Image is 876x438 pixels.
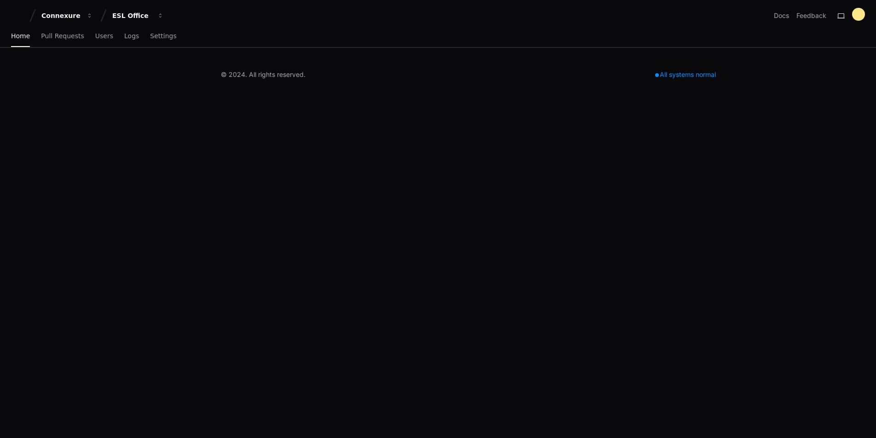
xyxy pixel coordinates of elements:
[796,11,826,20] button: Feedback
[124,26,139,47] a: Logs
[38,7,97,24] button: Connexure
[124,33,139,39] span: Logs
[150,26,176,47] a: Settings
[112,11,152,20] div: ESL Office
[11,33,30,39] span: Home
[650,68,721,81] div: All systems normal
[41,26,84,47] a: Pull Requests
[221,70,305,79] div: © 2024. All rights reserved.
[41,11,81,20] div: Connexure
[41,33,84,39] span: Pull Requests
[150,33,176,39] span: Settings
[11,26,30,47] a: Home
[109,7,167,24] button: ESL Office
[95,33,113,39] span: Users
[95,26,113,47] a: Users
[774,11,789,20] a: Docs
